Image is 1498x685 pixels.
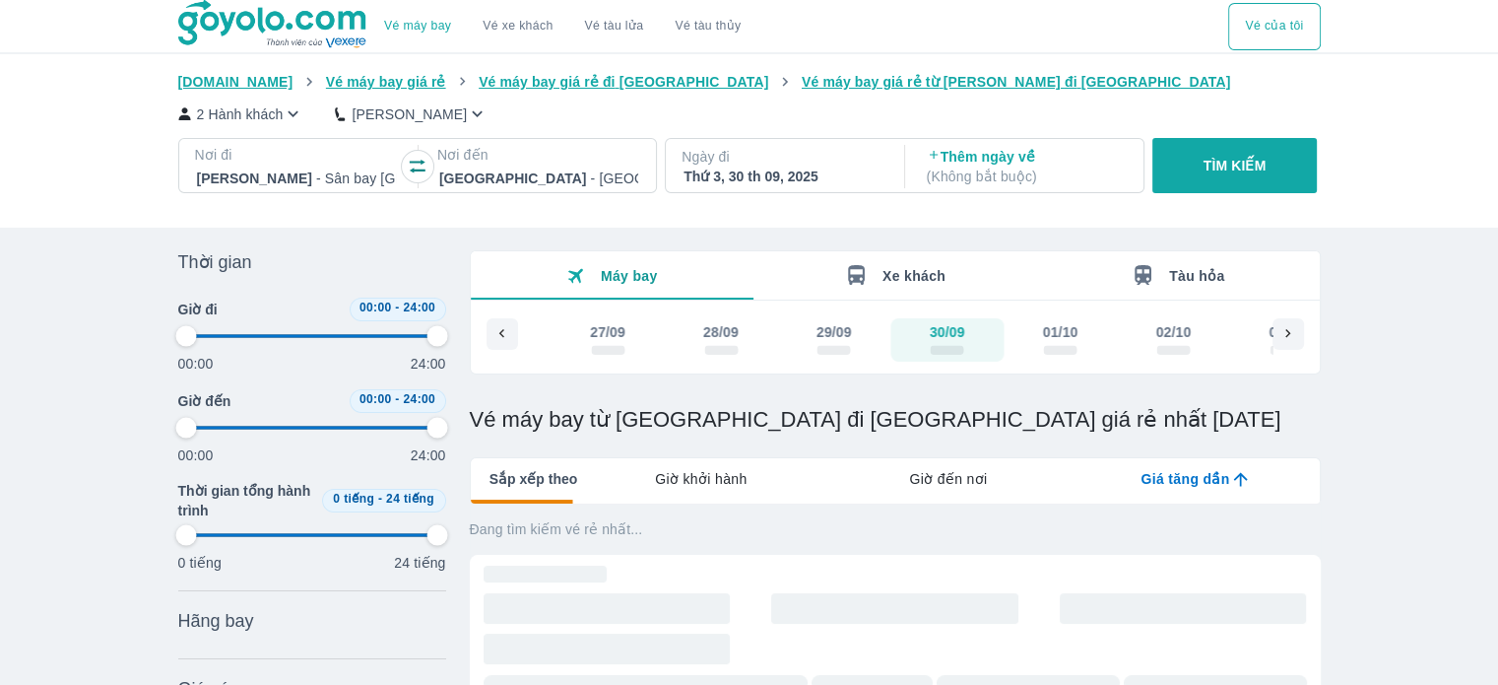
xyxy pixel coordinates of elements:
[178,74,293,90] span: [DOMAIN_NAME]
[601,268,658,284] span: Máy bay
[479,74,768,90] span: Vé máy bay giá rẻ đi [GEOGRAPHIC_DATA]
[929,322,964,342] div: 30/09
[1228,3,1320,50] div: choose transportation mode
[483,19,553,34] a: Vé xe khách
[655,469,747,489] span: Giờ khởi hành
[659,3,756,50] button: Vé tàu thủy
[703,322,739,342] div: 28/09
[1140,469,1229,489] span: Giá tăng dần
[178,609,254,633] span: Hãng bay
[489,469,578,489] span: Sắp xếp theo
[394,553,445,573] p: 24 tiếng
[577,458,1319,500] div: lab API tabs example
[682,147,884,167] p: Ngày đi
[384,19,451,34] a: Vé máy bay
[403,392,435,406] span: 24:00
[195,145,398,165] p: Nơi đi
[411,445,446,465] p: 24:00
[1169,268,1225,284] span: Tàu hỏa
[470,519,1321,539] p: Đang tìm kiếm vé rẻ nhất...
[470,406,1321,434] h1: Vé máy bay từ [GEOGRAPHIC_DATA] đi [GEOGRAPHIC_DATA] giá rẻ nhất [DATE]
[411,354,446,374] p: 24:00
[378,492,382,506] span: -
[178,300,218,319] span: Giờ đi
[395,301,399,314] span: -
[178,553,222,573] p: 0 tiếng
[1155,322,1191,342] div: 02/10
[178,72,1321,92] nav: breadcrumb
[802,74,1231,90] span: Vé máy bay giá rẻ từ [PERSON_NAME] đi [GEOGRAPHIC_DATA]
[815,322,851,342] div: 29/09
[359,392,392,406] span: 00:00
[326,74,446,90] span: Vé máy bay giá rẻ
[178,250,252,274] span: Thời gian
[403,301,435,314] span: 24:00
[178,481,314,520] span: Thời gian tổng hành trình
[1204,156,1267,175] p: TÌM KIẾM
[1042,322,1077,342] div: 01/10
[386,492,434,506] span: 24 tiếng
[335,103,488,124] button: [PERSON_NAME]
[437,145,640,165] p: Nơi đến
[909,469,987,489] span: Giờ đến nơi
[395,392,399,406] span: -
[1228,3,1320,50] button: Vé của tôi
[178,354,214,374] p: 00:00
[197,104,284,124] p: 2 Hành khách
[352,104,467,124] p: [PERSON_NAME]
[590,322,625,342] div: 27/09
[927,167,1126,186] p: ( Không bắt buộc )
[882,268,945,284] span: Xe khách
[1152,138,1317,193] button: TÌM KIẾM
[927,147,1126,186] p: Thêm ngày về
[368,3,756,50] div: choose transportation mode
[333,492,374,506] span: 0 tiếng
[359,301,392,314] span: 00:00
[569,3,660,50] a: Vé tàu lửa
[178,391,231,411] span: Giờ đến
[178,445,214,465] p: 00:00
[684,167,882,186] div: Thứ 3, 30 th 09, 2025
[178,103,304,124] button: 2 Hành khách
[1269,322,1304,342] div: 03/10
